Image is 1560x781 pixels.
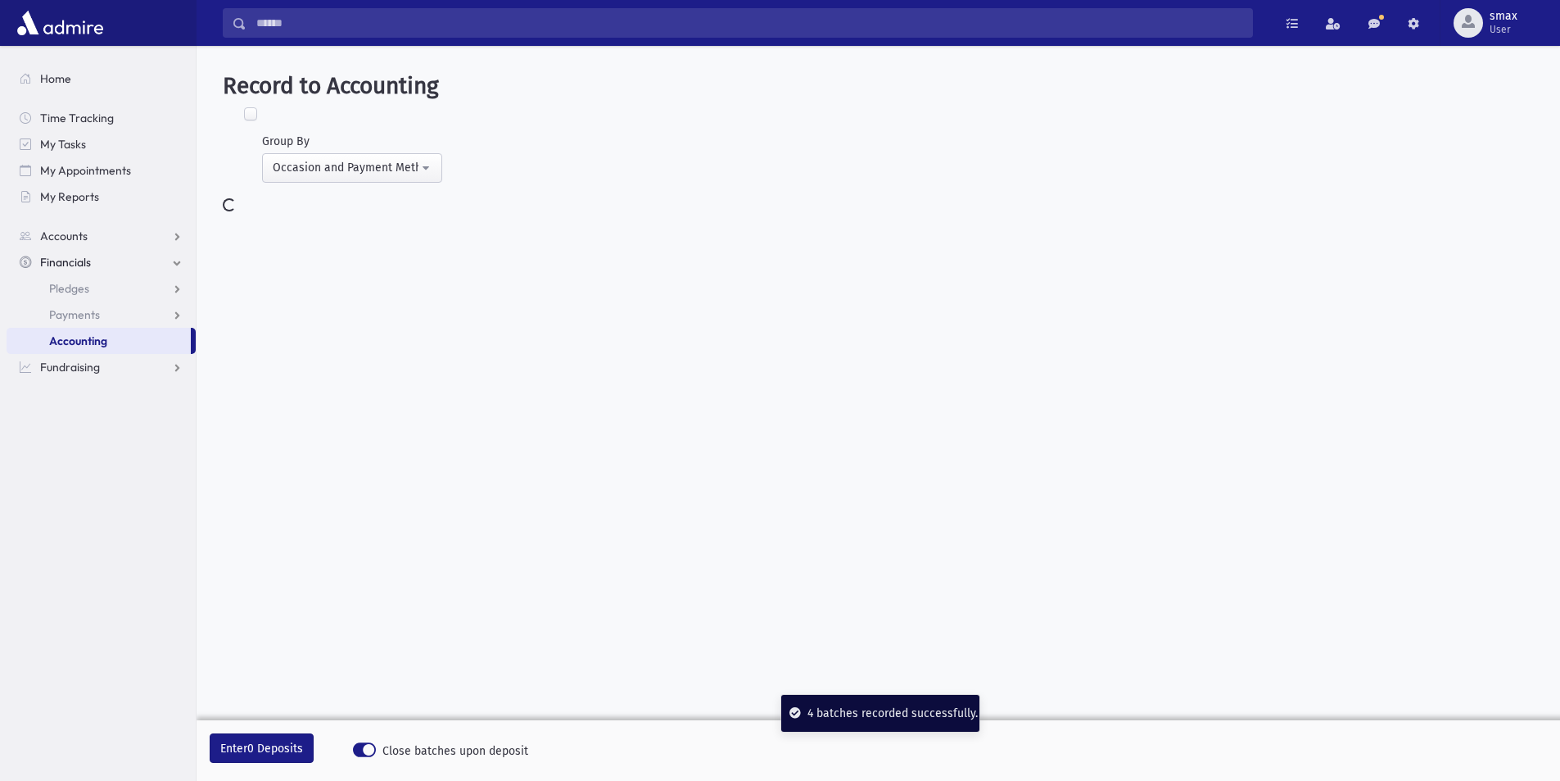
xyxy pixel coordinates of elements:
[7,328,191,354] a: Accounting
[210,733,314,763] button: Enter0 Deposits
[7,302,196,328] a: Payments
[7,157,196,184] a: My Appointments
[40,163,131,178] span: My Appointments
[262,153,442,183] button: Occasion and Payment Method
[40,71,71,86] span: Home
[1490,10,1517,23] span: smax
[40,111,114,125] span: Time Tracking
[13,7,107,39] img: AdmirePro
[247,742,303,756] span: 0 Deposits
[7,131,196,157] a: My Tasks
[7,184,196,210] a: My Reports
[7,354,196,380] a: Fundraising
[273,159,418,176] div: Occasion and Payment Method
[7,249,196,275] a: Financials
[40,189,99,204] span: My Reports
[40,255,91,270] span: Financials
[7,105,196,131] a: Time Tracking
[7,275,196,302] a: Pledges
[7,66,196,92] a: Home
[40,360,100,375] span: Fundraising
[1490,23,1517,36] span: User
[7,223,196,249] a: Accounts
[49,281,89,296] span: Pledges
[223,72,439,99] span: Record to Accounting
[382,742,528,760] span: Close batches upon deposit
[262,133,442,150] div: Group By
[40,229,88,243] span: Accounts
[801,705,978,722] div: 4 batches recorded successfully.
[40,137,86,152] span: My Tasks
[49,334,107,348] span: Accounting
[49,307,100,322] span: Payments
[246,8,1252,38] input: Search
